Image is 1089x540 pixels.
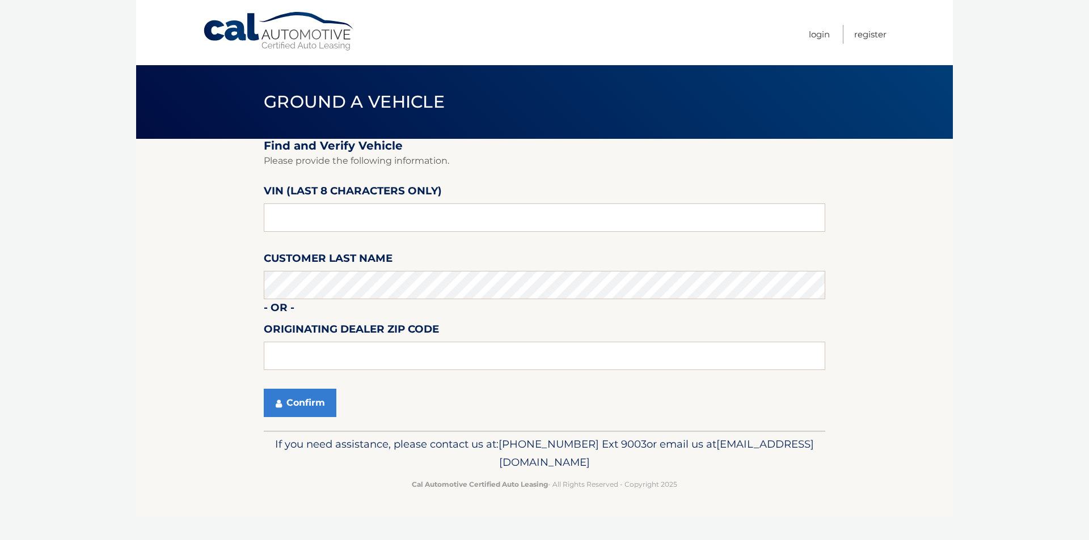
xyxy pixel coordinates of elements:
[264,153,825,169] p: Please provide the following information.
[264,182,442,203] label: VIN (last 8 characters only)
[412,480,548,488] strong: Cal Automotive Certified Auto Leasing
[264,91,445,112] span: Ground a Vehicle
[809,25,830,44] a: Login
[264,299,294,320] label: - or -
[854,25,887,44] a: Register
[202,11,356,52] a: Cal Automotive
[264,139,825,153] h2: Find and Verify Vehicle
[264,389,336,417] button: Confirm
[271,435,818,471] p: If you need assistance, please contact us at: or email us at
[264,250,392,271] label: Customer Last Name
[264,321,439,342] label: Originating Dealer Zip Code
[271,478,818,490] p: - All Rights Reserved - Copyright 2025
[499,437,647,450] span: [PHONE_NUMBER] Ext 9003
